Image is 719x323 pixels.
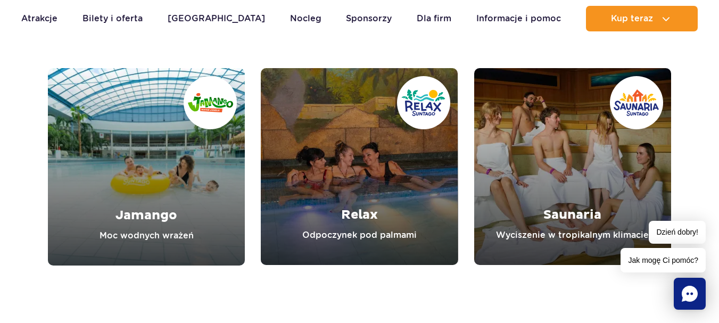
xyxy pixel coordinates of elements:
[290,6,321,31] a: Nocleg
[168,6,265,31] a: [GEOGRAPHIC_DATA]
[674,278,706,310] div: Chat
[586,6,698,31] button: Kup teraz
[346,6,392,31] a: Sponsorzy
[474,68,671,265] a: Saunaria
[48,68,245,266] a: Jamango
[21,6,57,31] a: Atrakcje
[611,14,653,23] span: Kup teraz
[649,221,706,244] span: Dzień dobry!
[476,6,561,31] a: Informacje i pomoc
[261,68,458,265] a: Relax
[417,6,451,31] a: Dla firm
[82,6,143,31] a: Bilety i oferta
[621,248,706,272] span: Jak mogę Ci pomóc?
